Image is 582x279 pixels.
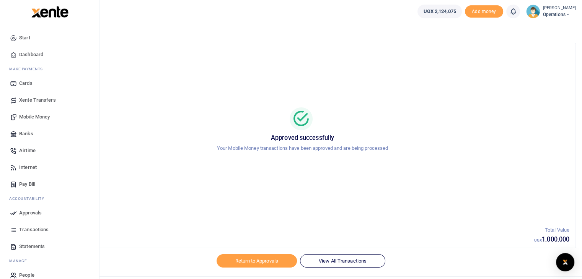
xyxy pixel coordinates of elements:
small: [PERSON_NAME] [543,5,576,11]
span: Pay Bill [19,180,35,188]
a: Approvals [6,204,93,221]
p: Your Mobile Money transactions have been approved and are being processed [39,144,566,152]
span: Statements [19,243,45,250]
li: M [6,255,93,267]
a: logo-small logo-large logo-large [31,8,68,14]
span: Cards [19,79,33,87]
span: Start [19,34,30,42]
img: logo-large [31,6,68,18]
a: Banks [6,125,93,142]
a: Cards [6,75,93,92]
a: Dashboard [6,46,93,63]
span: People [19,271,34,279]
li: M [6,63,93,75]
li: Ac [6,193,93,204]
span: Internet [19,164,37,171]
small: UGX [534,238,542,242]
span: Xente Transfers [19,96,56,104]
h5: 1,000,000 [534,236,569,243]
a: profile-user [PERSON_NAME] Operations [526,5,576,18]
h5: Approved successfully [39,134,566,142]
a: Xente Transfers [6,92,93,109]
img: profile-user [526,5,540,18]
li: Toup your wallet [465,5,503,18]
span: Mobile Money [19,113,50,121]
a: Airtime [6,142,93,159]
a: Pay Bill [6,176,93,193]
span: Approvals [19,209,42,217]
li: Wallet ballance [414,5,465,18]
p: Total Value [534,226,569,234]
span: countability [15,196,44,201]
a: Start [6,29,93,46]
a: Internet [6,159,93,176]
span: Airtime [19,147,36,154]
a: View All Transactions [300,254,385,267]
h5: 1 [36,236,534,243]
span: Transactions [19,226,49,234]
span: Operations [543,11,576,18]
a: Statements [6,238,93,255]
a: Mobile Money [6,109,93,125]
span: Banks [19,130,33,138]
span: UGX 2,124,075 [423,8,456,15]
a: Transactions [6,221,93,238]
span: ake Payments [13,66,43,72]
span: anage [13,258,27,264]
span: Add money [465,5,503,18]
a: Return to Approvals [217,254,297,267]
a: UGX 2,124,075 [417,5,461,18]
span: Dashboard [19,51,43,58]
div: Open Intercom Messenger [556,253,574,271]
a: Add money [465,8,503,14]
p: Total Transactions [36,226,534,234]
